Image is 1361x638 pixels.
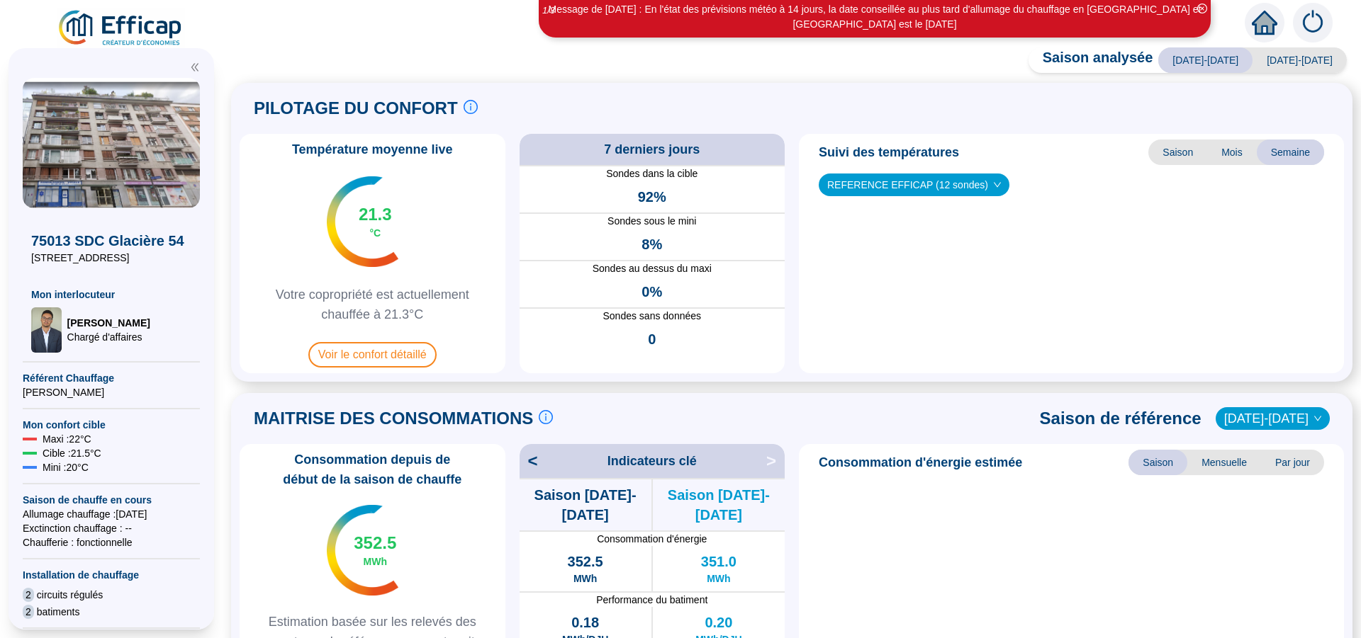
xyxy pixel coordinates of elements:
span: Maxi : 22 °C [43,432,91,446]
span: double-left [190,62,200,72]
img: indicateur températures [327,176,398,267]
span: [DATE]-[DATE] [1253,47,1347,73]
span: Consommation depuis de début de la saison de chauffe [245,450,500,489]
span: Indicateurs clé [607,451,697,471]
span: MAITRISE DES CONSOMMATIONS [254,407,533,430]
span: Installation de chauffage [23,568,200,582]
img: alerts [1293,3,1333,42]
span: home [1252,10,1277,35]
span: Saison de chauffe en cours [23,493,200,507]
span: down [1314,414,1322,423]
span: 351.0 [701,552,736,571]
span: 352.5 [354,532,396,554]
span: Saison [DATE]-[DATE] [653,485,785,525]
span: [STREET_ADDRESS] [31,251,191,265]
span: MWh [573,571,597,586]
span: [DATE]-[DATE] [1158,47,1253,73]
span: Sondes sans données [520,309,785,324]
div: Message de [DATE] : En l'état des prévisions météo à 14 jours, la date conseillée au plus tard d'... [541,2,1209,32]
span: Mon interlocuteur [31,287,191,302]
span: 7 derniers jours [604,139,700,159]
img: Chargé d'affaires [31,307,62,353]
span: Par jour [1261,450,1324,475]
span: Saison de référence [1040,407,1202,430]
span: Votre copropriété est actuellement chauffée à 21.3°C [245,285,500,324]
span: [PERSON_NAME] [67,316,150,330]
span: °C [369,226,381,240]
span: PILOTAGE DU CONFORT [254,97,458,120]
span: 2 [23,605,34,619]
span: info-circle [539,410,553,424]
span: 2023-2024 [1224,408,1321,429]
span: Mois [1207,139,1257,165]
span: Consommation d'énergie [520,532,785,546]
span: [PERSON_NAME] [23,385,200,399]
span: 0.20 [705,613,732,632]
span: Température moyenne live [284,139,461,159]
span: down [993,181,1002,189]
span: Saison [1148,139,1207,165]
span: Consommation d'énergie estimée [819,452,1022,472]
span: 352.5 [568,552,603,571]
span: 75013 SDC Glacière 54 [31,231,191,251]
span: Mon confort cible [23,418,200,432]
span: Sondes dans la cible [520,166,785,181]
span: Voir le confort détaillé [308,342,437,368]
span: Chargé d'affaires [67,330,150,344]
span: 92% [638,187,666,207]
span: Sondes sous le mini [520,214,785,229]
img: efficap energie logo [57,8,185,48]
span: Saison analysée [1029,47,1153,73]
span: REFERENCE EFFICAP (12 sondes) [827,174,1001,195]
span: Saison [DATE]-[DATE] [520,485,651,525]
span: close-circle [1197,4,1207,13]
span: > [766,450,785,472]
span: Chaufferie : fonctionnelle [23,535,200,549]
span: 0% [642,282,662,302]
span: Mini : 20 °C [43,460,89,474]
span: 8% [642,234,662,254]
span: Semaine [1257,139,1324,165]
span: Performance du batiment [520,593,785,607]
img: indicateur températures [327,505,398,596]
span: Suivi des températures [819,142,959,162]
span: batiments [37,605,80,619]
span: 21.3 [359,203,392,226]
i: 1 / 3 [542,5,555,16]
span: MWh [707,571,730,586]
span: info-circle [464,100,478,114]
span: Sondes au dessus du maxi [520,261,785,276]
span: Référent Chauffage [23,371,200,385]
span: MWh [364,554,387,569]
span: 0.18 [571,613,599,632]
span: Cible : 21.5 °C [43,446,101,460]
span: 2 [23,588,34,602]
span: Allumage chauffage : [DATE] [23,507,200,521]
span: circuits régulés [37,588,103,602]
span: 0 [648,329,656,349]
span: Mensuelle [1187,450,1261,475]
span: Exctinction chauffage : -- [23,521,200,535]
span: Saison [1128,450,1187,475]
span: < [520,450,538,472]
